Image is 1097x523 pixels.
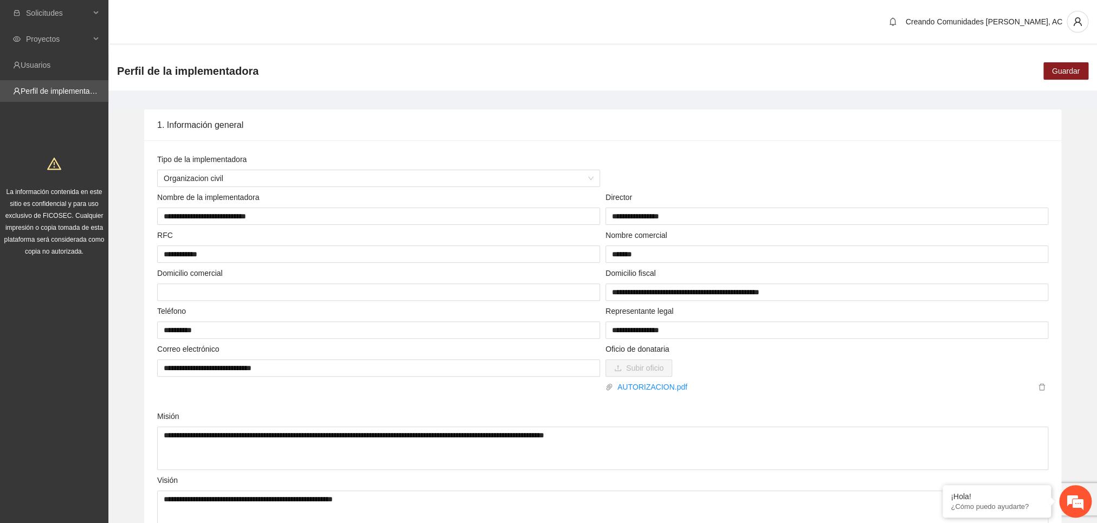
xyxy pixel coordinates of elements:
[1043,62,1088,80] button: Guardar
[605,267,656,279] label: Domicilio fiscal
[951,492,1043,501] div: ¡Hola!
[47,157,61,171] span: warning
[1035,381,1048,393] button: delete
[613,381,1035,393] a: AUTORIZACION.pdf
[884,13,901,30] button: bell
[26,2,90,24] span: Solicitudes
[1052,65,1080,77] span: Guardar
[157,410,179,422] label: Misión
[157,474,178,486] label: Visión
[605,191,632,203] label: Director
[605,305,673,317] label: Representante legal
[21,61,50,69] a: Usuarios
[157,229,173,241] label: RFC
[13,35,21,43] span: eye
[117,62,259,80] span: Perfil de la implementadora
[906,17,1062,26] span: Creando Comunidades [PERSON_NAME], AC
[605,383,613,391] span: paper-clip
[157,305,186,317] label: Teléfono
[605,229,667,241] label: Nombre comercial
[157,109,1048,140] div: 1. Información general
[951,502,1043,511] p: ¿Cómo puedo ayudarte?
[157,343,219,355] label: Correo electrónico
[1036,383,1048,391] span: delete
[605,364,672,372] span: uploadSubir oficio
[1067,17,1088,27] span: user
[13,9,21,17] span: inbox
[21,87,105,95] a: Perfil de implementadora
[4,188,105,255] span: La información contenida en este sitio es confidencial y para uso exclusivo de FICOSEC. Cualquier...
[26,28,90,50] span: Proyectos
[1067,11,1088,33] button: user
[157,191,259,203] label: Nombre de la implementadora
[157,153,247,165] label: Tipo de la implementadora
[605,359,672,377] button: uploadSubir oficio
[605,343,669,355] label: Oficio de donataria
[157,267,223,279] label: Domicilio comercial
[885,17,901,26] span: bell
[164,170,593,186] span: Organizacion civil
